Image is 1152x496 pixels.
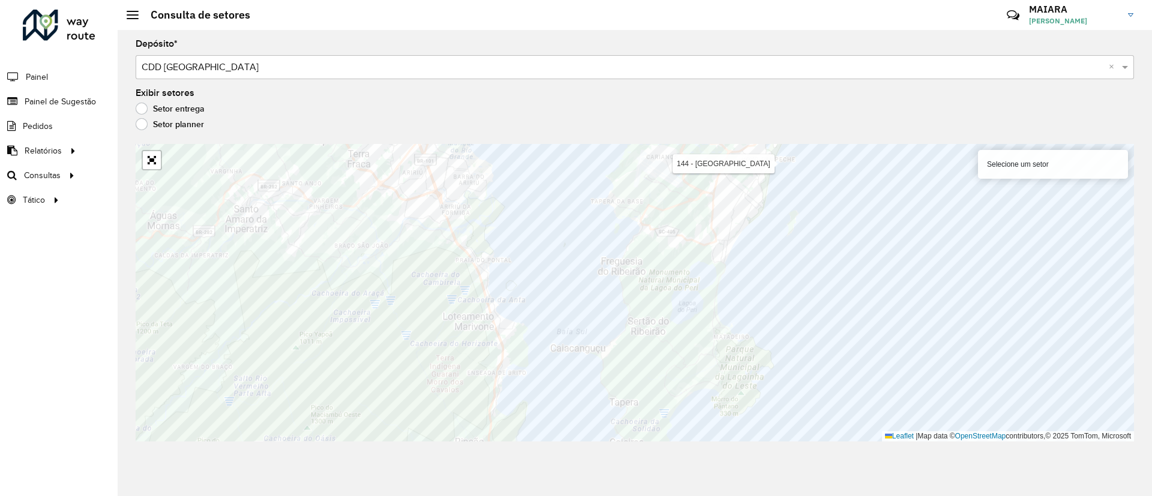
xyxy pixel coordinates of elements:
div: Selecione um setor [978,150,1128,179]
label: Exibir setores [136,86,194,100]
div: Map data © contributors,© 2025 TomTom, Microsoft [882,431,1134,441]
h2: Consulta de setores [139,8,250,22]
a: Leaflet [885,432,914,440]
h3: MAIARA [1029,4,1119,15]
label: Depósito [136,37,178,51]
a: OpenStreetMap [955,432,1006,440]
label: Setor entrega [136,103,205,115]
span: [PERSON_NAME] [1029,16,1119,26]
a: Contato Rápido [1000,2,1026,28]
span: | [916,432,917,440]
span: Relatórios [25,145,62,157]
span: Consultas [24,169,61,182]
label: Setor planner [136,118,204,130]
span: Tático [23,194,45,206]
span: Pedidos [23,120,53,133]
a: Abrir mapa em tela cheia [143,151,161,169]
span: Painel de Sugestão [25,95,96,108]
span: Painel [26,71,48,83]
span: Clear all [1109,60,1119,74]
